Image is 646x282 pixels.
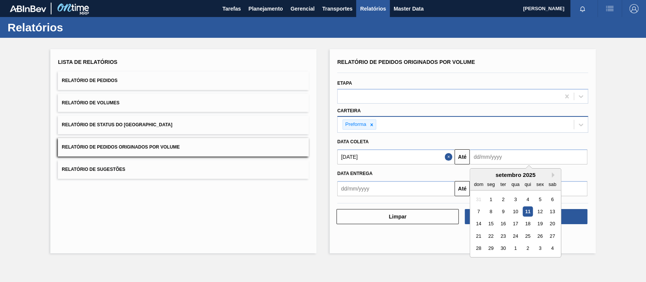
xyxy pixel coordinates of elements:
[486,231,496,241] div: Choose segunda-feira, 22 de setembro de 2025
[62,122,172,127] span: Relatório de Status do [GEOGRAPHIC_DATA]
[511,179,521,189] div: qua
[473,194,484,205] div: Not available domingo, 31 de agosto de 2025
[511,206,521,217] div: Choose quarta-feira, 10 de setembro de 2025
[337,171,372,176] span: Data entrega
[455,149,470,164] button: Até
[547,194,557,205] div: Choose sábado, 6 de setembro de 2025
[470,149,587,164] input: dd/mm/yyyy
[58,116,309,134] button: Relatório de Status do [GEOGRAPHIC_DATA]
[535,179,545,189] div: sex
[523,206,533,217] div: Choose quinta-feira, 11 de setembro de 2025
[535,243,545,254] div: Choose sexta-feira, 3 de outubro de 2025
[455,181,470,196] button: Até
[523,194,533,205] div: Choose quinta-feira, 4 de setembro de 2025
[337,81,352,86] label: Etapa
[445,149,455,164] button: Close
[498,179,508,189] div: ter
[337,59,475,65] span: Relatório de Pedidos Originados por Volume
[552,172,557,178] button: Next Month
[291,4,315,13] span: Gerencial
[547,231,557,241] div: Choose sábado, 27 de setembro de 2025
[523,243,533,254] div: Choose quinta-feira, 2 de outubro de 2025
[58,71,309,90] button: Relatório de Pedidos
[360,4,386,13] span: Relatórios
[547,219,557,229] div: Choose sábado, 20 de setembro de 2025
[62,144,180,150] span: Relatório de Pedidos Originados por Volume
[394,4,423,13] span: Master Data
[62,167,125,172] span: Relatório de Sugestões
[322,4,352,13] span: Transportes
[470,172,561,178] div: setembro 2025
[486,243,496,254] div: Choose segunda-feira, 29 de setembro de 2025
[337,139,369,144] span: Data coleta
[62,100,119,105] span: Relatório de Volumes
[473,243,484,254] div: Choose domingo, 28 de setembro de 2025
[486,206,496,217] div: Choose segunda-feira, 8 de setembro de 2025
[343,120,367,129] div: Preforma
[629,4,638,13] img: Logout
[498,231,508,241] div: Choose terça-feira, 23 de setembro de 2025
[486,194,496,205] div: Choose segunda-feira, 1 de setembro de 2025
[58,94,309,112] button: Relatório de Volumes
[8,23,142,32] h1: Relatórios
[498,194,508,205] div: Choose terça-feira, 2 de setembro de 2025
[473,193,559,254] div: month 2025-09
[248,4,283,13] span: Planejamento
[498,219,508,229] div: Choose terça-feira, 16 de setembro de 2025
[535,231,545,241] div: Choose sexta-feira, 26 de setembro de 2025
[10,5,46,12] img: TNhmsLtSVTkK8tSr43FrP2fwEKptu5GPRR3wAAAABJRU5ErkJggg==
[523,219,533,229] div: Choose quinta-feira, 18 de setembro de 2025
[523,179,533,189] div: qui
[58,59,117,65] span: Lista de Relatórios
[473,231,484,241] div: Choose domingo, 21 de setembro de 2025
[223,4,241,13] span: Tarefas
[337,181,455,196] input: dd/mm/yyyy
[511,243,521,254] div: Choose quarta-feira, 1 de outubro de 2025
[535,194,545,205] div: Choose sexta-feira, 5 de setembro de 2025
[336,209,459,224] button: Limpar
[337,149,455,164] input: dd/mm/yyyy
[473,219,484,229] div: Choose domingo, 14 de setembro de 2025
[498,243,508,254] div: Choose terça-feira, 30 de setembro de 2025
[547,206,557,217] div: Choose sábado, 13 de setembro de 2025
[486,219,496,229] div: Choose segunda-feira, 15 de setembro de 2025
[473,206,484,217] div: Choose domingo, 7 de setembro de 2025
[547,179,557,189] div: sab
[535,206,545,217] div: Choose sexta-feira, 12 de setembro de 2025
[523,231,533,241] div: Choose quinta-feira, 25 de setembro de 2025
[58,160,309,179] button: Relatório de Sugestões
[498,206,508,217] div: Choose terça-feira, 9 de setembro de 2025
[535,219,545,229] div: Choose sexta-feira, 19 de setembro de 2025
[62,78,117,83] span: Relatório de Pedidos
[570,3,595,14] button: Notificações
[511,231,521,241] div: Choose quarta-feira, 24 de setembro de 2025
[605,4,614,13] img: userActions
[511,194,521,205] div: Choose quarta-feira, 3 de setembro de 2025
[511,219,521,229] div: Choose quarta-feira, 17 de setembro de 2025
[58,138,309,156] button: Relatório de Pedidos Originados por Volume
[473,179,484,189] div: dom
[465,209,587,224] button: Download
[547,243,557,254] div: Choose sábado, 4 de outubro de 2025
[486,179,496,189] div: seg
[337,108,361,113] label: Carteira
